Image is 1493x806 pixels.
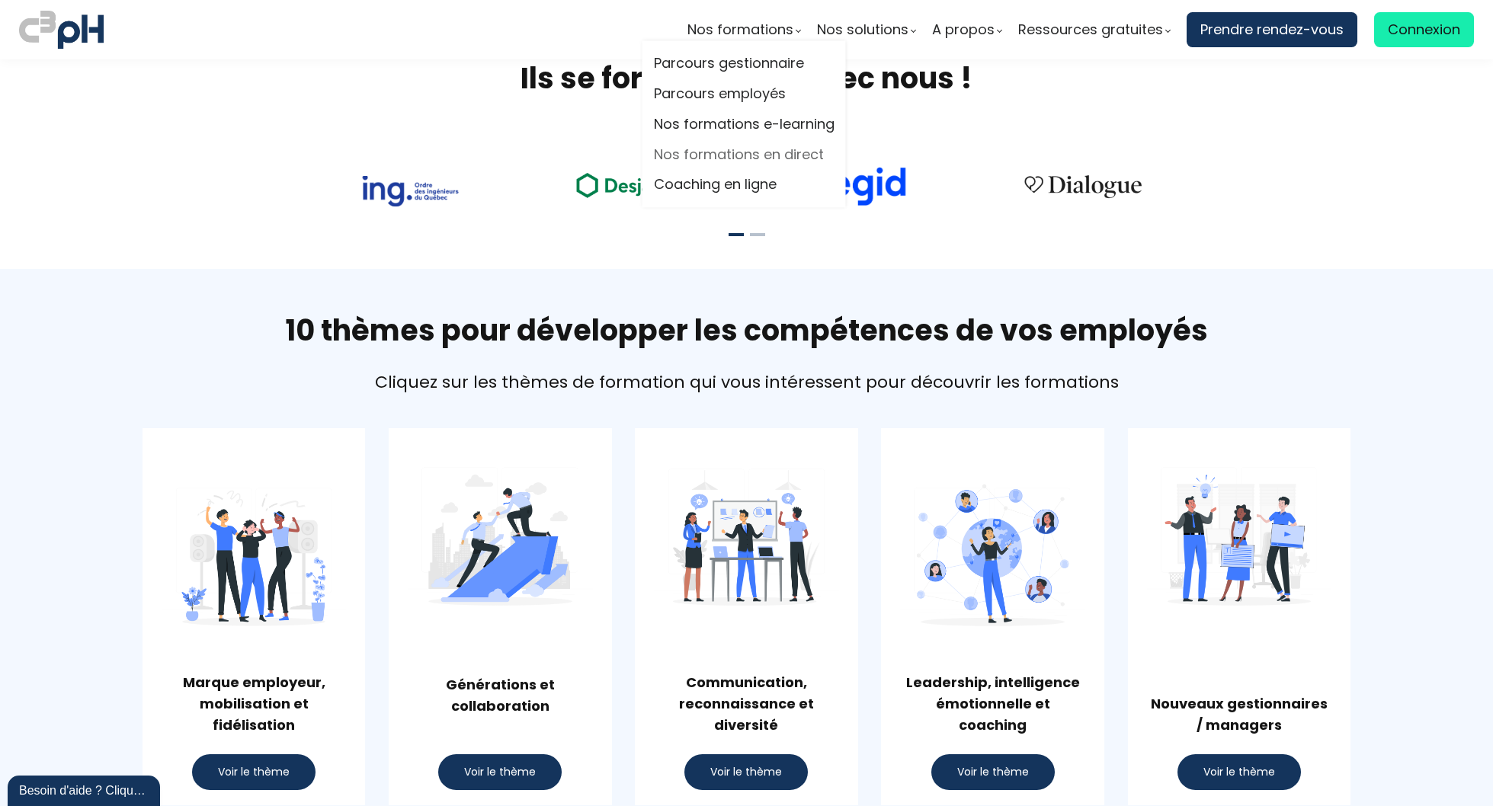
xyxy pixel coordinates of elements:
[8,772,163,806] iframe: chat widget
[654,174,835,197] a: Coaching en ligne
[654,53,835,75] a: Parcours gestionnaire
[192,754,316,790] button: Voir le thème
[19,369,1474,395] div: Cliquez sur les thèmes de formation qui vous intéressent pour découvrir les formations
[810,167,908,206] img: cdf238afa6e766054af0b3fe9d0794df.png
[906,673,1080,734] strong: Leadership, intelligence émotionnelle et coaching
[218,764,290,780] span: Voir le thème
[19,311,1474,350] h2: 10 thèmes pour développer les compétences de vos employés
[565,164,703,206] img: ea49a208ccc4d6e7deb170dc1c457f3b.png
[1388,18,1460,41] span: Connexion
[1151,694,1328,734] strong: Nouveaux gestionnaires / managers
[464,764,536,780] span: Voir le thème
[654,449,839,634] img: ce3d7b0e2855cbf3641120bdd36f23e1.png
[932,18,995,41] span: A propos
[183,673,325,734] strong: Marque employeur, mobilisation et fidélisation
[900,468,1085,653] img: a35ce83aa182a01bc7893a03232fdb3d.png
[301,59,1193,98] h2: Ils se forment déjà avec nous !
[438,754,562,790] button: Voir le thème
[1177,754,1301,790] button: Voir le thème
[408,447,593,632] img: 8fb5e0a6cad24c8d1c60134f498e58ec.png
[361,176,459,206] img: 73f878ca33ad2a469052bbe3fa4fd140.png
[684,754,808,790] button: Voir le thème
[654,83,835,106] a: Parcours employés
[1203,764,1275,780] span: Voir le thème
[817,18,908,41] span: Nos solutions
[957,764,1029,780] span: Voir le thème
[1200,18,1344,41] span: Prendre rendez-vous
[1147,447,1332,632] img: 05ea54878ae5a9a9031f9ccb029af94a.png
[710,764,782,780] span: Voir le thème
[446,675,555,715] strong: Générations et collaboration
[687,18,793,41] span: Nos formations
[654,113,835,136] a: Nos formations e-learning
[1014,165,1152,206] img: 4cbfeea6ce3138713587aabb8dcf64fe.png
[19,8,104,52] img: logo C3PH
[1187,12,1357,47] a: Prendre rendez-vous
[1374,12,1474,47] a: Connexion
[654,143,835,166] a: Nos formations en direct
[1018,18,1163,41] span: Ressources gratuites
[931,754,1055,790] button: Voir le thème
[679,673,814,734] strong: Communication, reconnaissance et diversité
[162,468,347,653] img: 0fa4b91a21e9b13644d902463eab3498.png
